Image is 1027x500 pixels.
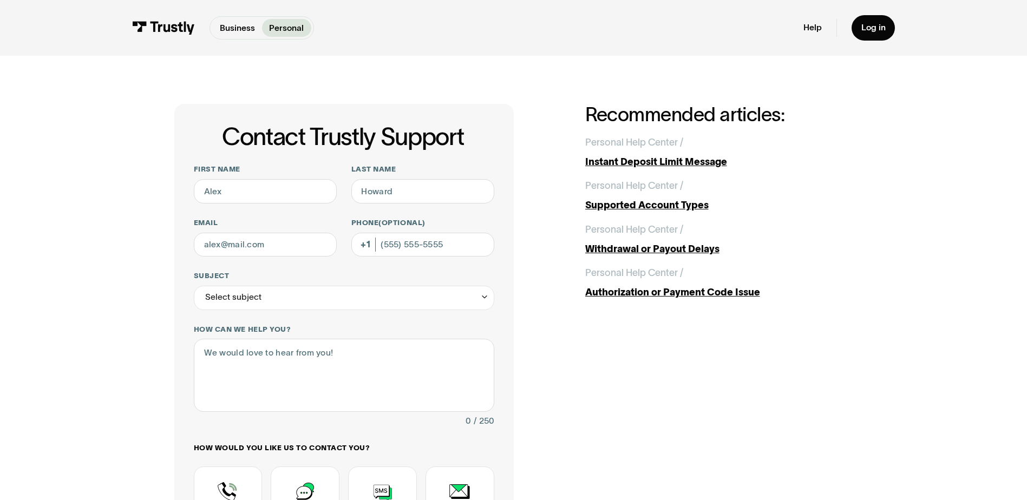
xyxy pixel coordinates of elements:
div: Personal Help Center / [585,266,683,280]
label: Subject [194,271,494,281]
div: Log in [861,22,886,33]
h1: Contact Trustly Support [192,123,494,150]
label: How can we help you? [194,325,494,334]
label: How would you like us to contact you? [194,443,494,453]
div: Instant Deposit Limit Message [585,155,853,169]
a: Personal Help Center /Instant Deposit Limit Message [585,135,853,169]
div: Select subject [194,286,494,310]
div: Select subject [205,290,261,305]
a: Personal Help Center /Supported Account Types [585,179,853,213]
div: Supported Account Types [585,198,853,213]
input: alex@mail.com [194,233,337,257]
div: Personal Help Center / [585,179,683,193]
a: Log in [852,15,895,41]
div: Withdrawal or Payout Delays [585,242,853,256]
input: (555) 555-5555 [351,233,494,257]
a: Personal [262,19,311,36]
label: First name [194,165,337,174]
input: Howard [351,179,494,203]
h2: Recommended articles: [585,104,853,125]
div: 0 [466,414,471,429]
div: Personal Help Center / [585,135,683,150]
a: Personal Help Center /Authorization or Payment Code Issue [585,266,853,300]
p: Business [220,22,255,35]
a: Business [212,19,262,36]
img: Trustly Logo [132,21,195,35]
div: Personal Help Center / [585,222,683,237]
label: Email [194,218,337,228]
span: (Optional) [378,219,425,227]
div: Authorization or Payment Code Issue [585,285,853,300]
div: / 250 [474,414,494,429]
a: Help [803,22,822,33]
a: Personal Help Center /Withdrawal or Payout Delays [585,222,853,256]
label: Last name [351,165,494,174]
input: Alex [194,179,337,203]
label: Phone [351,218,494,228]
p: Personal [269,22,304,35]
